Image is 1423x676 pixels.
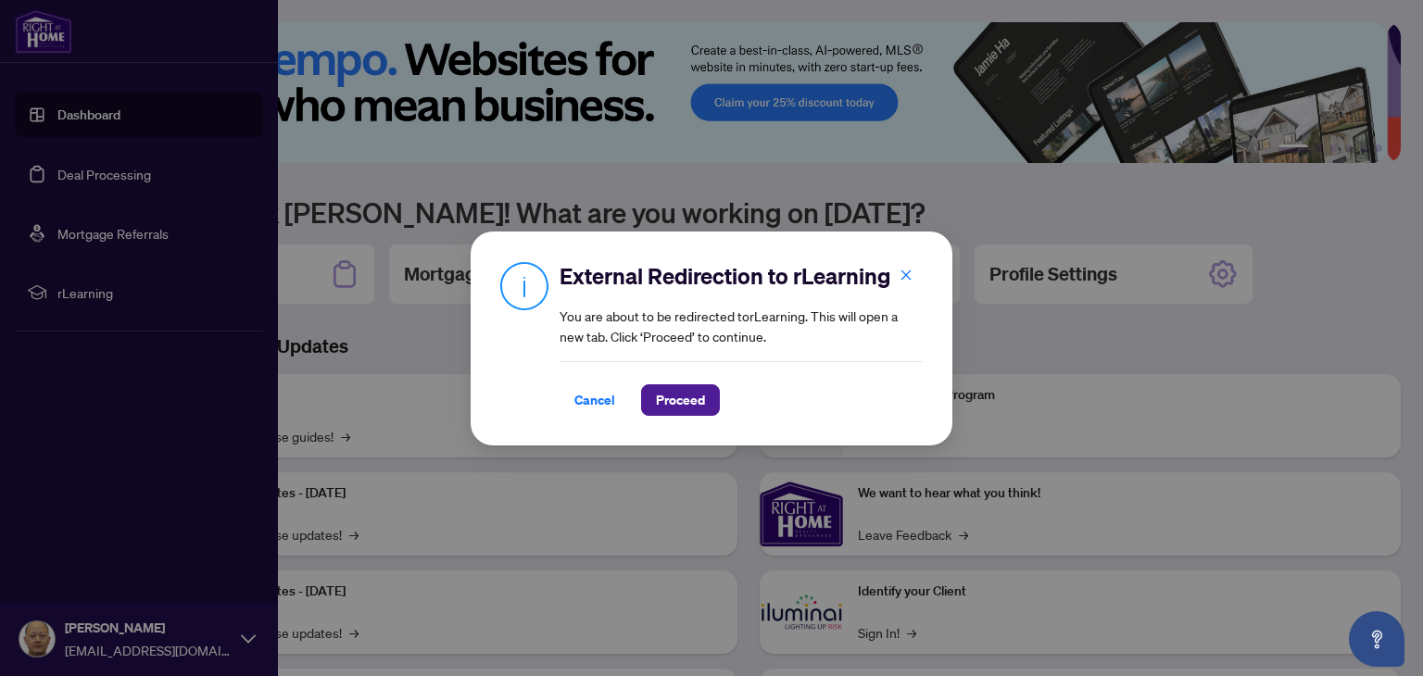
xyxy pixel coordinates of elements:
span: close [900,268,913,281]
h2: External Redirection to rLearning [560,261,923,291]
button: Open asap [1349,611,1404,667]
span: Cancel [574,385,615,415]
button: Cancel [560,384,630,416]
span: Proceed [656,385,705,415]
button: Proceed [641,384,720,416]
div: You are about to be redirected to rLearning . This will open a new tab. Click ‘Proceed’ to continue. [560,261,923,416]
img: Info Icon [500,261,548,310]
